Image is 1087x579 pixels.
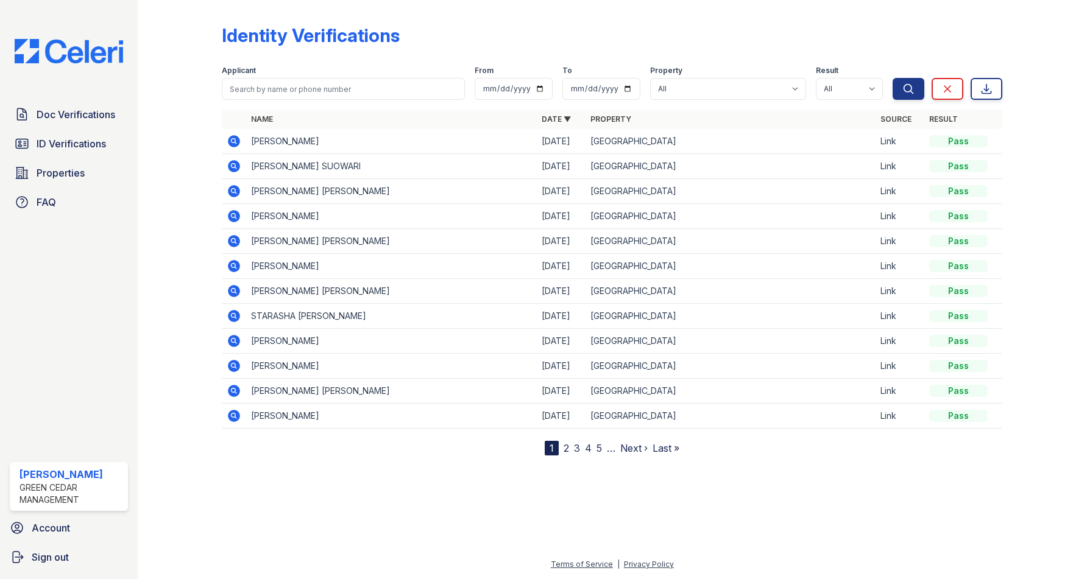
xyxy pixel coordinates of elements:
[537,329,586,354] td: [DATE]
[876,329,924,354] td: Link
[537,254,586,279] td: [DATE]
[542,114,571,124] a: Date ▼
[246,154,536,179] td: [PERSON_NAME] SUOWARI
[246,179,536,204] td: [PERSON_NAME] [PERSON_NAME]
[876,204,924,229] td: Link
[222,78,465,100] input: Search by name or phone number
[537,179,586,204] td: [DATE]
[10,190,128,214] a: FAQ
[929,360,988,372] div: Pass
[222,24,400,46] div: Identity Verifications
[650,66,682,75] label: Property
[876,279,924,304] td: Link
[586,254,876,279] td: [GEOGRAPHIC_DATA]
[222,66,256,75] label: Applicant
[5,516,133,540] a: Account
[246,329,536,354] td: [PERSON_NAME]
[929,235,988,247] div: Pass
[586,304,876,329] td: [GEOGRAPHIC_DATA]
[5,39,133,63] img: CE_Logo_Blue-a8612792a0a2168367f1c8372b55b34899dd931a85d93a1a3d3e32e68fde9ad4.png
[586,179,876,204] td: [GEOGRAPHIC_DATA]
[929,410,988,422] div: Pass
[586,204,876,229] td: [GEOGRAPHIC_DATA]
[876,229,924,254] td: Link
[537,204,586,229] td: [DATE]
[620,442,648,454] a: Next ›
[876,354,924,379] td: Link
[586,404,876,429] td: [GEOGRAPHIC_DATA]
[586,154,876,179] td: [GEOGRAPHIC_DATA]
[586,329,876,354] td: [GEOGRAPHIC_DATA]
[653,442,679,454] a: Last »
[564,442,569,454] a: 2
[551,560,613,569] a: Terms of Service
[929,210,988,222] div: Pass
[10,102,128,127] a: Doc Verifications
[586,354,876,379] td: [GEOGRAPHIC_DATA]
[251,114,273,124] a: Name
[537,379,586,404] td: [DATE]
[537,304,586,329] td: [DATE]
[545,441,559,455] div: 1
[586,279,876,304] td: [GEOGRAPHIC_DATA]
[929,260,988,272] div: Pass
[246,304,536,329] td: STARASHA [PERSON_NAME]
[37,166,85,180] span: Properties
[876,304,924,329] td: Link
[246,404,536,429] td: [PERSON_NAME]
[929,135,988,147] div: Pass
[537,229,586,254] td: [DATE]
[929,160,988,172] div: Pass
[607,441,615,455] span: …
[586,379,876,404] td: [GEOGRAPHIC_DATA]
[562,66,572,75] label: To
[929,335,988,347] div: Pass
[537,279,586,304] td: [DATE]
[246,204,536,229] td: [PERSON_NAME]
[876,404,924,429] td: Link
[5,545,133,569] a: Sign out
[19,482,123,506] div: Green Cedar Management
[880,114,912,124] a: Source
[37,195,56,209] span: FAQ
[816,66,838,75] label: Result
[929,385,988,397] div: Pass
[32,550,69,564] span: Sign out
[246,229,536,254] td: [PERSON_NAME] [PERSON_NAME]
[876,154,924,179] td: Link
[537,354,586,379] td: [DATE]
[37,107,115,122] span: Doc Verifications
[537,129,586,154] td: [DATE]
[929,310,988,322] div: Pass
[10,161,128,185] a: Properties
[585,442,592,454] a: 4
[246,379,536,404] td: [PERSON_NAME] [PERSON_NAME]
[32,521,70,535] span: Account
[876,179,924,204] td: Link
[246,354,536,379] td: [PERSON_NAME]
[537,404,586,429] td: [DATE]
[19,467,123,482] div: [PERSON_NAME]
[597,442,602,454] a: 5
[876,129,924,154] td: Link
[586,129,876,154] td: [GEOGRAPHIC_DATA]
[929,285,988,297] div: Pass
[37,136,106,151] span: ID Verifications
[537,154,586,179] td: [DATE]
[475,66,494,75] label: From
[590,114,631,124] a: Property
[246,279,536,304] td: [PERSON_NAME] [PERSON_NAME]
[876,379,924,404] td: Link
[929,114,958,124] a: Result
[586,229,876,254] td: [GEOGRAPHIC_DATA]
[617,560,620,569] div: |
[246,254,536,279] td: [PERSON_NAME]
[246,129,536,154] td: [PERSON_NAME]
[929,185,988,197] div: Pass
[574,442,580,454] a: 3
[10,132,128,156] a: ID Verifications
[876,254,924,279] td: Link
[624,560,674,569] a: Privacy Policy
